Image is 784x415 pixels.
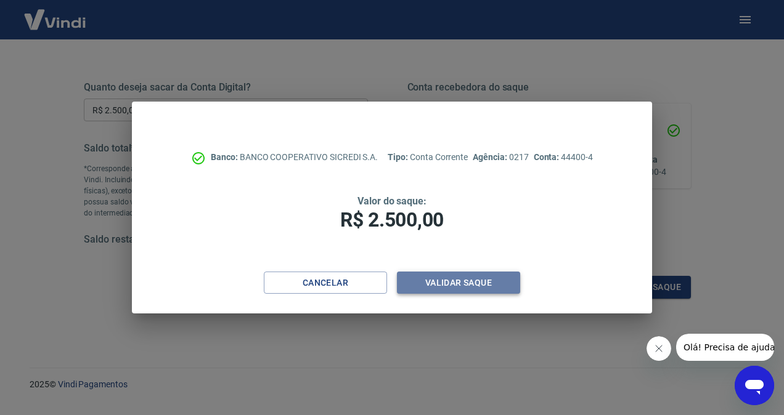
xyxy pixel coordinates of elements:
[388,151,468,164] p: Conta Corrente
[388,152,410,162] span: Tipo:
[211,151,378,164] p: BANCO COOPERATIVO SICREDI S.A.
[473,152,509,162] span: Agência:
[211,152,240,162] span: Banco:
[647,336,671,361] iframe: Fechar mensagem
[676,334,774,361] iframe: Mensagem da empresa
[534,152,561,162] span: Conta:
[357,195,427,207] span: Valor do saque:
[735,366,774,405] iframe: Botão para abrir a janela de mensagens
[264,272,387,294] button: Cancelar
[397,272,520,294] button: Validar saque
[473,151,528,164] p: 0217
[340,208,444,232] span: R$ 2.500,00
[534,151,593,164] p: 44400-4
[7,9,104,18] span: Olá! Precisa de ajuda?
